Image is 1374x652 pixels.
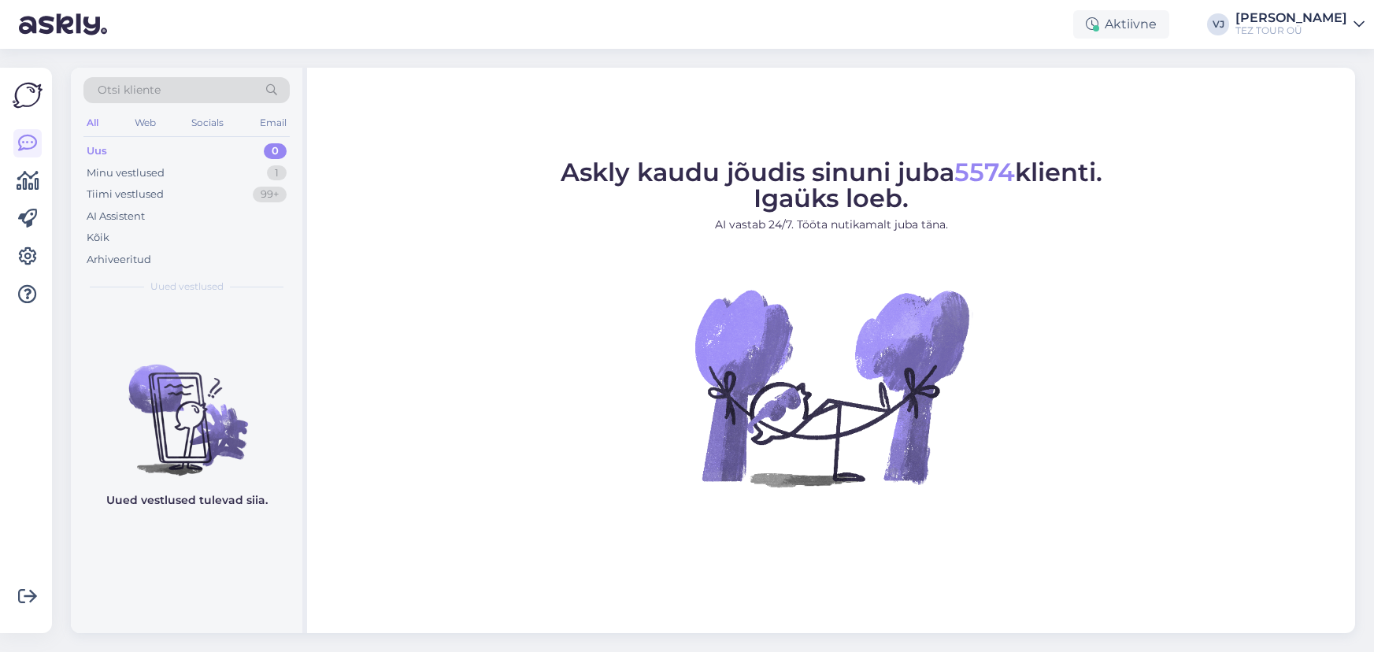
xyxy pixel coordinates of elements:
[253,187,287,202] div: 99+
[561,217,1102,233] p: AI vastab 24/7. Tööta nutikamalt juba täna.
[106,492,268,509] p: Uued vestlused tulevad siia.
[87,165,165,181] div: Minu vestlused
[83,113,102,133] div: All
[1235,12,1347,24] div: [PERSON_NAME]
[1235,12,1365,37] a: [PERSON_NAME]TEZ TOUR OÜ
[87,187,164,202] div: Tiimi vestlused
[1073,10,1169,39] div: Aktiivne
[87,252,151,268] div: Arhiveeritud
[87,230,109,246] div: Kõik
[71,336,302,478] img: No chats
[13,80,43,110] img: Askly Logo
[98,82,161,98] span: Otsi kliente
[87,209,145,224] div: AI Assistent
[150,280,224,294] span: Uued vestlused
[131,113,159,133] div: Web
[257,113,290,133] div: Email
[188,113,227,133] div: Socials
[954,157,1015,187] span: 5574
[264,143,287,159] div: 0
[561,157,1102,213] span: Askly kaudu jõudis sinuni juba klienti. Igaüks loeb.
[87,143,107,159] div: Uus
[1235,24,1347,37] div: TEZ TOUR OÜ
[1207,13,1229,35] div: VJ
[267,165,287,181] div: 1
[690,246,973,529] img: No Chat active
